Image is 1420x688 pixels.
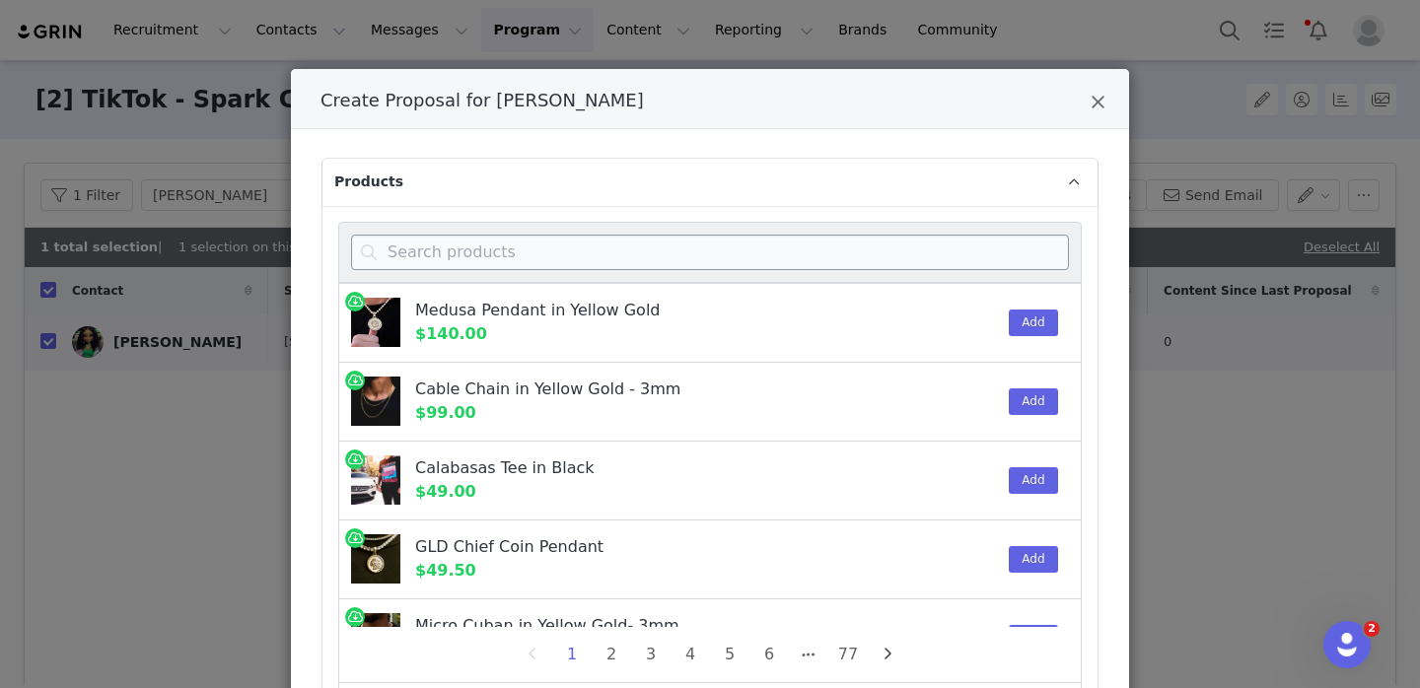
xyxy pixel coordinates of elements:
div: Micro Cuban in Yellow Gold- 3mm [415,614,900,638]
button: Add [1009,467,1057,494]
li: 5 [715,641,745,668]
div: Medusa Pendant in Yellow Gold [415,299,900,322]
li: 3 [636,641,666,668]
img: calabasas-tee-in-black-the-gld-shop-the-gld-shop-1.jpg [351,455,400,505]
button: Add [1009,625,1057,652]
div: Calabasas Tee in Black [415,456,900,480]
img: MedusaPendant_4.jpg [351,298,400,347]
span: Products [334,172,403,192]
li: 77 [833,641,863,668]
img: 606A7243_1_9b3b9246-556f-489a-8cef-8ca8f5a57ed5.png [351,613,400,662]
span: $49.00 [415,482,476,501]
span: $140.00 [415,324,487,343]
span: $99.00 [415,403,476,422]
li: 6 [754,641,784,668]
span: 2 [1364,621,1380,637]
li: 4 [675,641,705,668]
button: Add [1009,310,1057,336]
iframe: Intercom live chat [1323,621,1371,668]
img: 606A9876.png [351,534,400,584]
button: Add [1009,388,1057,415]
img: cable-chain-in-yellow-gold-3mm-gld-men-the-gld-shop-1.jpg [351,377,400,426]
div: Cable Chain in Yellow Gold - 3mm [415,378,900,401]
button: Close [1091,93,1105,116]
span: Create Proposal for [PERSON_NAME] [320,90,644,110]
button: Add [1009,546,1057,573]
div: GLD Chief Coin Pendant [415,535,900,559]
li: 1 [557,641,587,668]
span: $49.50 [415,561,476,580]
li: 2 [597,641,626,668]
input: Search products [351,235,1069,270]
